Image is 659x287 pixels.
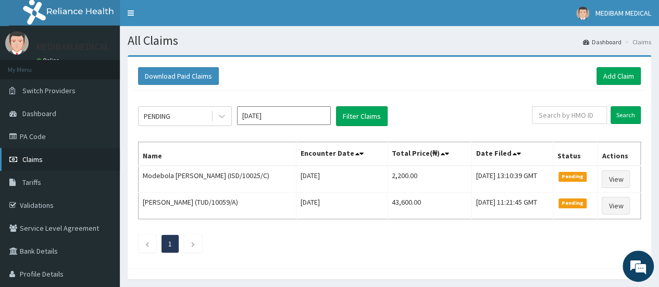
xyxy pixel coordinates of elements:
[168,239,172,248] a: Page 1 is your current page
[191,239,195,248] a: Next page
[22,155,43,164] span: Claims
[596,67,641,85] a: Add Claim
[60,80,144,185] span: We're online!
[602,170,630,188] a: View
[387,166,471,193] td: 2,200.00
[336,106,388,126] button: Filter Claims
[553,142,598,166] th: Status
[471,193,553,219] td: [DATE] 11:21:45 GMT
[54,58,175,72] div: Chat with us now
[22,178,41,187] span: Tariffs
[296,193,387,219] td: [DATE]
[139,166,296,193] td: Modebola [PERSON_NAME] (ISD/10025/C)
[171,5,196,30] div: Minimize live chat window
[471,166,553,193] td: [DATE] 13:10:39 GMT
[471,142,553,166] th: Date Filed
[22,109,56,118] span: Dashboard
[595,8,651,18] span: MEDIBAM MEDICAL
[128,34,651,47] h1: All Claims
[19,52,42,78] img: d_794563401_company_1708531726252_794563401
[387,142,471,166] th: Total Price(₦)
[623,38,651,46] li: Claims
[145,239,150,248] a: Previous page
[602,197,630,215] a: View
[296,166,387,193] td: [DATE]
[558,198,587,208] span: Pending
[611,106,641,124] input: Search
[138,67,219,85] button: Download Paid Claims
[36,57,61,64] a: Online
[5,31,29,55] img: User Image
[387,193,471,219] td: 43,600.00
[5,183,198,219] textarea: Type your message and hit 'Enter'
[144,111,170,121] div: PENDING
[237,106,331,125] input: Select Month and Year
[36,42,109,52] p: MEDIBAM MEDICAL
[139,142,296,166] th: Name
[532,106,607,124] input: Search by HMO ID
[139,193,296,219] td: [PERSON_NAME] (TUD/10059/A)
[576,7,589,20] img: User Image
[583,38,621,46] a: Dashboard
[558,172,587,181] span: Pending
[22,86,76,95] span: Switch Providers
[296,142,387,166] th: Encounter Date
[598,142,641,166] th: Actions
